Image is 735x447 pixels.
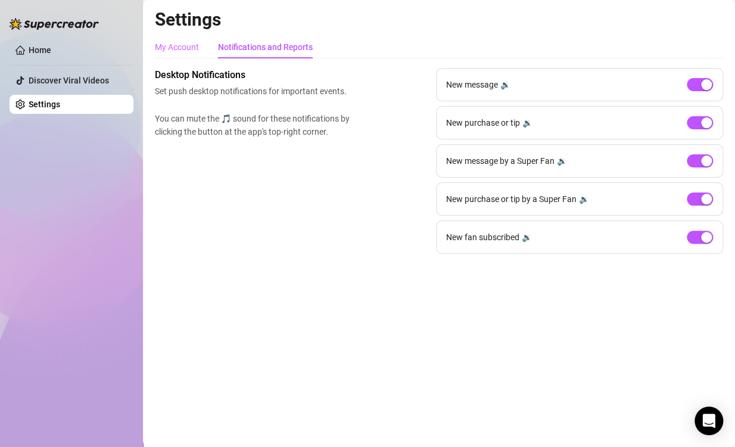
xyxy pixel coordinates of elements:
[155,85,355,98] span: Set push desktop notifications for important events.
[29,45,51,55] a: Home
[446,154,555,167] span: New message by a Super Fan
[29,76,109,85] a: Discover Viral Videos
[155,41,199,54] div: My Account
[446,231,519,244] span: New fan subscribed
[694,406,723,435] div: Open Intercom Messenger
[557,154,567,167] div: 🔉
[155,68,355,82] span: Desktop Notifications
[10,18,99,30] img: logo-BBDzfeDw.svg
[446,116,520,129] span: New purchase or tip
[155,112,355,138] span: You can mute the 🎵 sound for these notifications by clicking the button at the app's top-right co...
[522,231,532,244] div: 🔉
[218,41,313,54] div: Notifications and Reports
[446,78,498,91] span: New message
[29,100,60,109] a: Settings
[155,8,723,31] h2: Settings
[500,78,510,91] div: 🔉
[579,193,589,206] div: 🔉
[446,193,577,206] span: New purchase or tip by a Super Fan
[522,116,532,129] div: 🔉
